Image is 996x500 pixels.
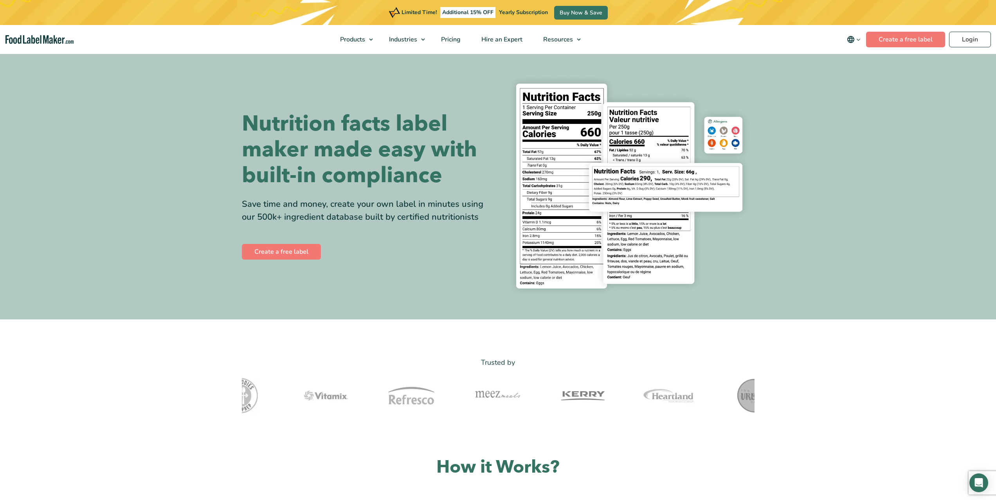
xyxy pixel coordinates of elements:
[533,25,585,54] a: Resources
[471,25,531,54] a: Hire an Expert
[541,35,574,44] span: Resources
[969,473,988,492] div: Open Intercom Messenger
[387,35,418,44] span: Industries
[499,9,548,16] span: Yearly Subscription
[402,9,437,16] span: Limited Time!
[479,35,523,44] span: Hire an Expert
[242,456,755,479] h2: How it Works?
[431,25,469,54] a: Pricing
[242,244,321,260] a: Create a free label
[439,35,461,44] span: Pricing
[440,7,495,18] span: Additional 15% OFF
[338,35,366,44] span: Products
[379,25,429,54] a: Industries
[554,6,608,20] a: Buy Now & Save
[330,25,377,54] a: Products
[866,32,945,47] a: Create a free label
[242,357,755,368] p: Trusted by
[242,111,492,188] h1: Nutrition facts label maker made easy with built-in compliance
[242,198,492,224] div: Save time and money, create your own label in minutes using our 500k+ ingredient database built b...
[949,32,991,47] a: Login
